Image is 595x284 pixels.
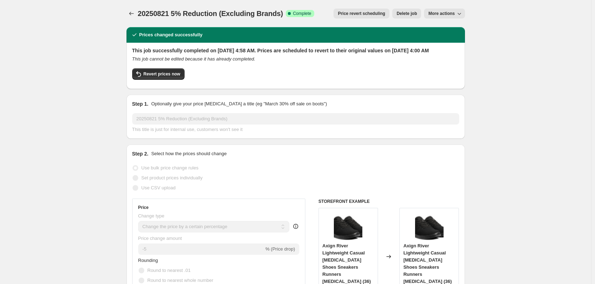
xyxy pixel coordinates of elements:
span: Rounding [138,258,158,263]
button: Delete job [392,9,421,19]
span: Axign River Lightweight Casual [MEDICAL_DATA] Shoes Sneakers Runners [MEDICAL_DATA] (36) [322,243,371,284]
span: Delete job [397,11,417,16]
button: Price revert scheduling [333,9,389,19]
span: Price change amount [138,236,182,241]
span: Round to nearest whole number [148,278,213,283]
span: Use CSV upload [141,185,176,190]
input: 30% off holiday sale [132,113,459,125]
button: More actions [424,9,465,19]
input: -15 [138,243,264,255]
h2: This job successfully completed on [DATE] 4:58 AM. Prices are scheduled to revert to their origin... [132,47,459,54]
h2: Prices changed successfully [139,31,203,38]
span: 20250821 5% Reduction (Excluding Brands) [138,10,283,17]
h2: Step 1. [132,100,149,107]
button: Revert prices now [132,68,185,80]
span: Change type [138,213,165,219]
p: Select how the prices should change [151,150,227,157]
img: AX00105_c612b154-86fe-4195-b873-5ceb9f6a05cd_80x.png [334,212,362,240]
span: % (Price drop) [265,246,295,252]
span: Revert prices now [144,71,180,77]
div: help [292,223,299,230]
span: Complete [293,11,311,16]
span: Use bulk price change rules [141,165,198,170]
span: Axign River Lightweight Casual [MEDICAL_DATA] Shoes Sneakers Runners [MEDICAL_DATA] (36) [403,243,452,284]
span: Round to nearest .01 [148,268,191,273]
h2: Step 2. [132,150,149,157]
img: AX00105_c612b154-86fe-4195-b873-5ceb9f6a05cd_80x.png [415,212,444,240]
h3: Price [138,205,149,210]
span: Price revert scheduling [338,11,385,16]
h6: STOREFRONT EXAMPLE [319,199,459,204]
p: Optionally give your price [MEDICAL_DATA] a title (eg "March 30% off sale on boots") [151,100,327,107]
button: Price change jobs [126,9,136,19]
span: More actions [428,11,455,16]
i: This job cannot be edited because it has already completed. [132,56,255,62]
span: Set product prices individually [141,175,203,180]
span: This title is just for internal use, customers won't see it [132,127,243,132]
